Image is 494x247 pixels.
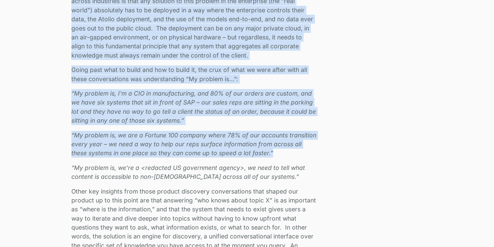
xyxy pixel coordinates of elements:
em: “My problem is, I’m a CIO in manufacturing, and 80% of our orders are custom, and we have six sys... [71,90,316,124]
em: “My problem is, we are a Fortune 100 company where 78% of our accounts transition every year – we... [71,132,316,157]
p: Going past what to build and how to build it, the crux of what we were after with all these conve... [71,65,316,84]
iframe: Chat Widget [460,214,494,247]
em: “My problem is, we’re a <redacted US government agency>, we need to tell what content is accessib... [71,164,305,180]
